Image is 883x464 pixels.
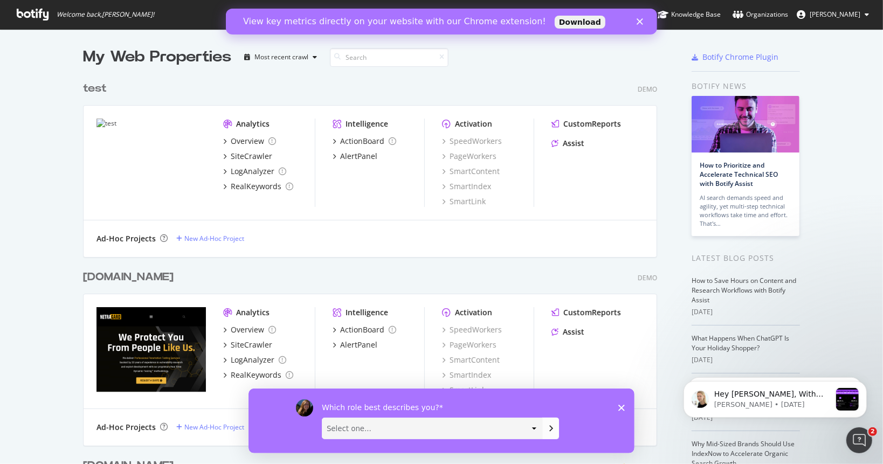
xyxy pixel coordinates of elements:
[442,355,500,365] a: SmartContent
[551,307,621,318] a: CustomReports
[411,10,422,16] div: Close
[442,385,486,396] a: SmartLink
[346,119,388,129] div: Intelligence
[638,85,657,94] div: Demo
[223,136,276,147] a: Overview
[692,52,778,63] a: Botify Chrome Plugin
[231,151,272,162] div: SiteCrawler
[223,181,293,192] a: RealKeywords
[667,359,883,435] iframe: Intercom notifications message
[563,327,584,337] div: Assist
[733,9,788,20] div: Organizations
[333,151,377,162] a: AlertPanel
[702,52,778,63] div: Botify Chrome Plugin
[223,151,272,162] a: SiteCrawler
[83,269,178,285] a: [DOMAIN_NAME]
[868,427,877,436] span: 2
[692,276,796,304] a: How to Save Hours on Content and Research Workflows with Botify Assist
[692,334,789,352] a: What Happens When ChatGPT Is Your Holiday Shopper?
[184,423,244,432] div: New Ad-Hoc Project
[442,340,496,350] a: PageWorkers
[692,307,800,317] div: [DATE]
[658,9,721,20] div: Knowledge Base
[231,324,264,335] div: Overview
[551,138,584,149] a: Assist
[330,48,449,67] input: Search
[700,193,791,228] div: AI search demands speed and agility, yet multi-step technical workflows take time and effort. Tha...
[442,370,491,380] div: SmartIndex
[83,269,174,285] div: [DOMAIN_NAME]
[231,340,272,350] div: SiteCrawler
[692,355,800,365] div: [DATE]
[231,166,274,177] div: LogAnalyzer
[551,119,621,129] a: CustomReports
[333,324,396,335] a: ActionBoard
[231,136,264,147] div: Overview
[638,273,657,282] div: Demo
[176,234,244,243] a: New Ad-Hoc Project
[249,389,634,453] iframe: Survey by Laura from Botify
[846,427,872,453] iframe: Intercom live chat
[788,6,878,23] button: [PERSON_NAME]
[96,307,206,394] img: netragard.com
[692,252,800,264] div: Latest Blog Posts
[455,307,492,318] div: Activation
[223,340,272,350] a: SiteCrawler
[692,80,800,92] div: Botify news
[236,119,270,129] div: Analytics
[236,307,270,318] div: Analytics
[340,136,384,147] div: ActionBoard
[223,166,286,177] a: LogAnalyzer
[442,151,496,162] a: PageWorkers
[346,307,388,318] div: Intelligence
[83,81,107,96] div: test
[57,10,154,19] span: Welcome back, [PERSON_NAME] !
[254,54,308,60] div: Most recent crawl
[442,181,491,192] a: SmartIndex
[563,119,621,129] div: CustomReports
[223,324,276,335] a: Overview
[231,370,281,380] div: RealKeywords
[231,181,281,192] div: RealKeywords
[442,196,486,207] a: SmartLink
[442,136,502,147] a: SpeedWorkers
[83,46,231,68] div: My Web Properties
[700,161,778,188] a: How to Prioritize and Accelerate Technical SEO with Botify Assist
[340,340,377,350] div: AlertPanel
[96,233,156,244] div: Ad-Hoc Projects
[333,340,377,350] a: AlertPanel
[442,324,502,335] a: SpeedWorkers
[83,81,111,96] a: test
[176,423,244,432] a: New Ad-Hoc Project
[184,234,244,243] div: New Ad-Hoc Project
[333,136,396,147] a: ActionBoard
[442,166,500,177] a: SmartContent
[563,307,621,318] div: CustomReports
[810,10,860,19] span: Philippe Caturegli
[455,119,492,129] div: Activation
[96,422,156,433] div: Ad-Hoc Projects
[96,119,206,207] img: test
[551,327,584,337] a: Assist
[223,355,286,365] a: LogAnalyzer
[340,151,377,162] div: AlertPanel
[692,96,799,153] img: How to Prioritize and Accelerate Technical SEO with Botify Assist
[226,9,657,34] iframe: Intercom live chat banner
